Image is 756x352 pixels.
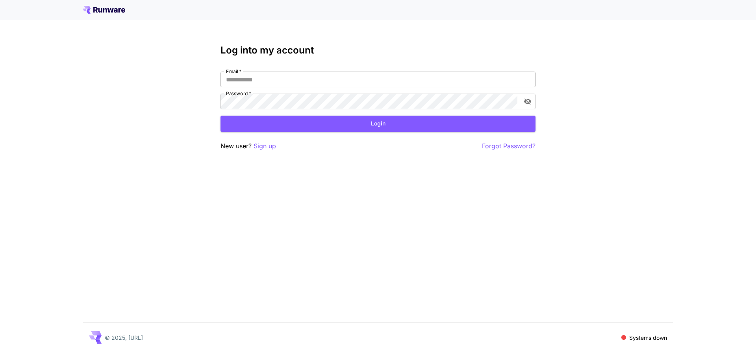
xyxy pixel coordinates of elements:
p: Systems down [629,334,667,342]
p: © 2025, [URL] [105,334,143,342]
button: Forgot Password? [482,141,535,151]
h3: Log into my account [220,45,535,56]
button: Login [220,116,535,132]
button: Sign up [254,141,276,151]
label: Email [226,68,241,75]
label: Password [226,90,251,97]
button: toggle password visibility [521,94,535,109]
p: New user? [220,141,276,151]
